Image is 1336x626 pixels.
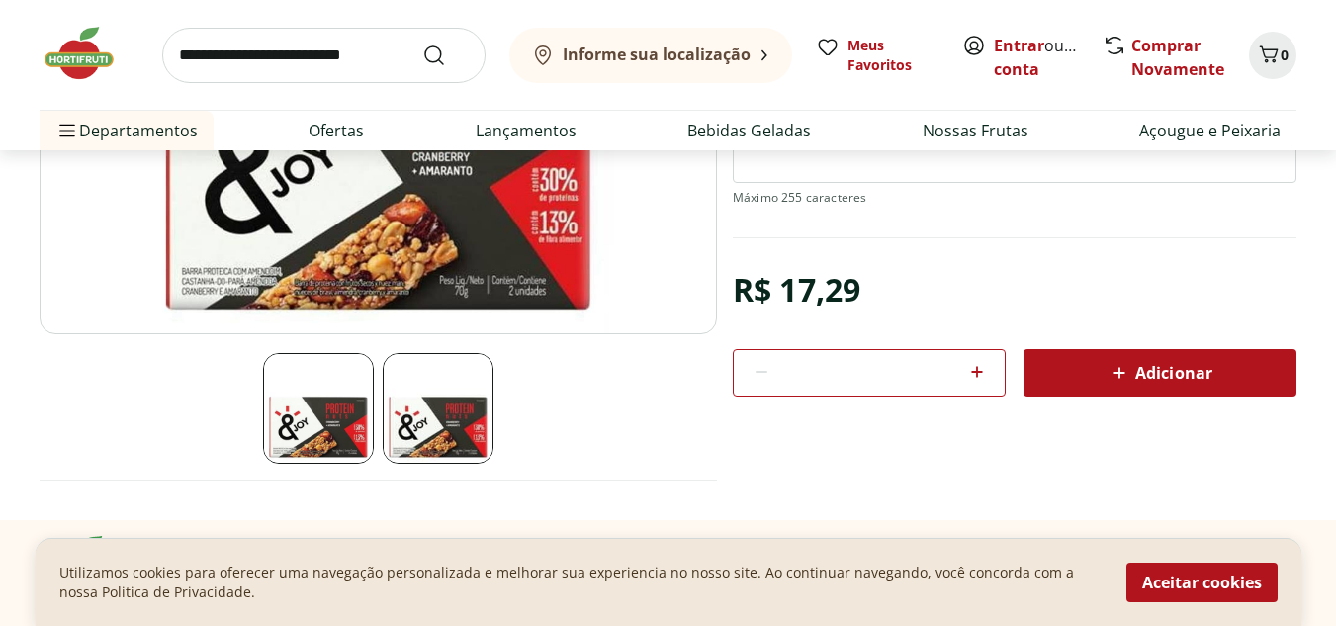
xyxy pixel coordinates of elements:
[994,35,1103,80] a: Criar conta
[509,28,792,83] button: Informe sua localização
[733,262,860,317] div: R$ 17,29
[816,36,938,75] a: Meus Favoritos
[1126,563,1278,602] button: Aceitar cookies
[40,24,138,83] img: Hortifruti
[1024,349,1296,397] button: Adicionar
[1281,45,1289,64] span: 0
[1108,361,1212,385] span: Adicionar
[1139,119,1281,142] a: Açougue e Peixaria
[59,563,1103,602] p: Utilizamos cookies para oferecer uma navegação personalizada e melhorar sua experiencia no nosso ...
[476,119,577,142] a: Lançamentos
[263,353,374,464] img: Principal
[687,119,811,142] a: Bebidas Geladas
[1065,536,1296,556] p: Formas de pagamento
[40,536,138,595] img: Hortifruti
[55,107,79,154] button: Menu
[309,119,364,142] a: Ofertas
[563,44,751,65] b: Informe sua localização
[162,28,486,83] input: search
[923,119,1028,142] a: Nossas Frutas
[847,36,938,75] span: Meus Favoritos
[821,536,869,556] p: Acesso
[55,107,198,154] span: Departamentos
[577,536,778,556] p: Links [DEMOGRAPHIC_DATA]
[332,536,420,556] p: Institucional
[422,44,470,67] button: Submit Search
[1131,35,1224,80] a: Comprar Novamente
[994,34,1082,81] span: ou
[994,35,1044,56] a: Entrar
[1249,32,1296,79] button: Carrinho
[383,353,493,464] img: Principal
